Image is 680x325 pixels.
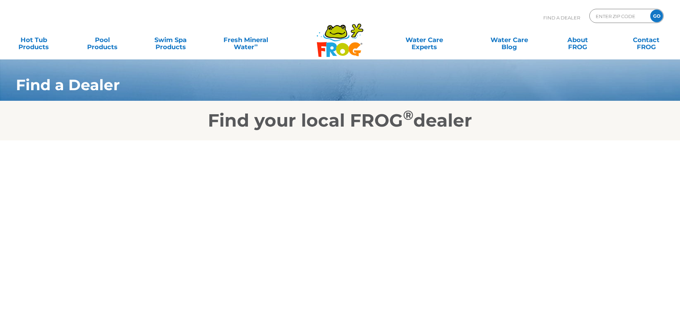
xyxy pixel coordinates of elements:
[16,76,608,93] h1: Find a Dealer
[650,10,663,22] input: GO
[5,110,675,131] h2: Find your local FROG dealer
[551,33,604,47] a: AboutFROG
[212,33,279,47] a: Fresh MineralWater∞
[75,33,129,47] a: PoolProducts
[254,42,258,48] sup: ∞
[403,107,413,123] sup: ®
[144,33,197,47] a: Swim SpaProducts
[483,33,536,47] a: Water CareBlog
[381,33,467,47] a: Water CareExperts
[7,33,60,47] a: Hot TubProducts
[543,9,580,27] p: Find A Dealer
[313,14,367,57] img: Frog Products Logo
[620,33,673,47] a: ContactFROG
